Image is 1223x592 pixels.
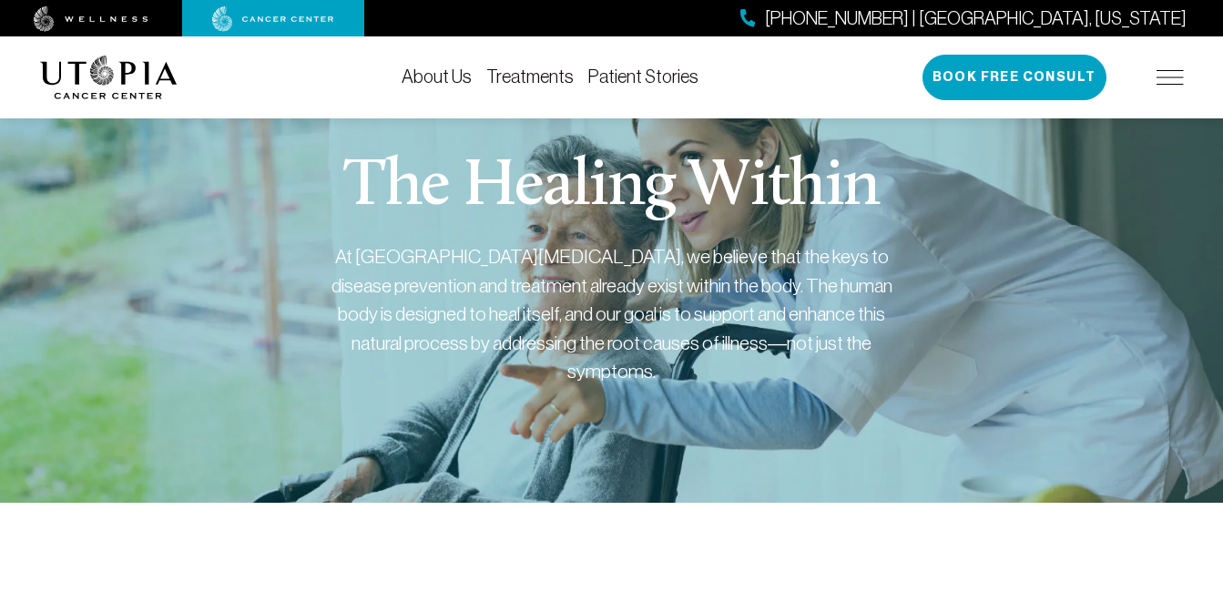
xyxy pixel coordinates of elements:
[212,6,334,32] img: cancer center
[922,55,1106,100] button: Book Free Consult
[40,56,178,99] img: logo
[343,155,880,220] h1: The Healing Within
[1157,70,1184,85] img: icon-hamburger
[765,5,1187,32] span: [PHONE_NUMBER] | [GEOGRAPHIC_DATA], [US_STATE]
[330,242,894,386] div: At [GEOGRAPHIC_DATA][MEDICAL_DATA], we believe that the keys to disease prevention and treatment ...
[486,66,574,87] a: Treatments
[740,5,1187,32] a: [PHONE_NUMBER] | [GEOGRAPHIC_DATA], [US_STATE]
[402,66,472,87] a: About Us
[588,66,698,87] a: Patient Stories
[34,6,148,32] img: wellness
